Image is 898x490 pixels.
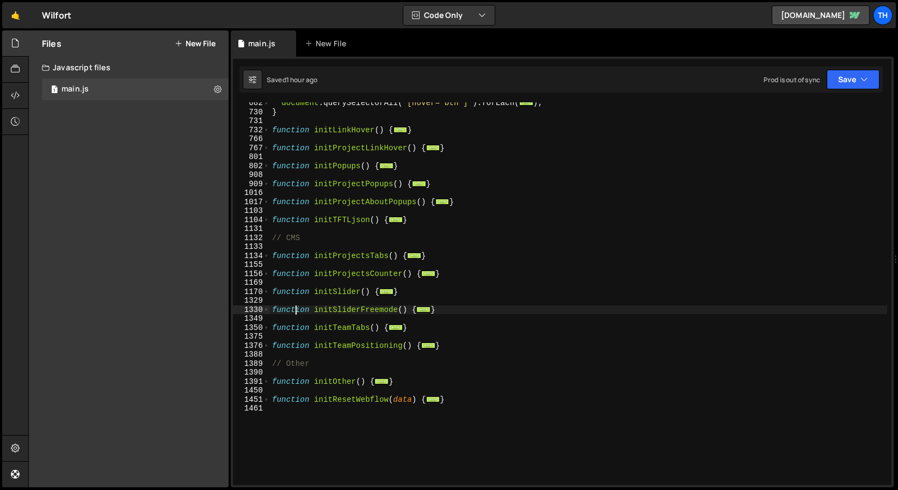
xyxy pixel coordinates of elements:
button: Code Only [403,5,495,25]
div: 1 hour ago [286,75,318,84]
div: 1170 [233,287,270,297]
div: 1388 [233,350,270,359]
span: ... [426,396,440,402]
h2: Files [42,38,61,50]
div: 801 [233,152,270,162]
div: 1330 [233,305,270,315]
div: 1376 [233,341,270,351]
span: ... [412,180,426,186]
button: New File [175,39,216,48]
div: 730 [233,108,270,117]
div: Javascript files [29,57,229,78]
div: 731 [233,117,270,126]
div: 1016 [233,188,270,198]
span: ... [407,252,421,258]
div: 16468/44594.js [42,78,229,100]
div: 1349 [233,314,270,323]
div: Prod is out of sync [764,75,820,84]
div: 1131 [233,224,270,234]
a: 🤙 [2,2,29,28]
div: 732 [233,126,270,135]
span: ... [416,306,430,312]
span: ... [519,100,533,106]
div: main.js [61,84,89,94]
button: Save [827,70,879,89]
div: 1017 [233,198,270,207]
div: 682 [233,99,270,108]
div: 1103 [233,206,270,216]
div: 1132 [233,234,270,243]
span: ... [374,378,389,384]
span: ... [393,126,408,132]
div: 1461 [233,404,270,413]
div: 1391 [233,377,270,387]
div: 767 [233,144,270,153]
div: 1350 [233,323,270,333]
span: ... [421,342,435,348]
span: ... [421,270,435,276]
div: 1451 [233,395,270,405]
div: 1155 [233,260,270,269]
span: ... [426,144,440,150]
span: ... [379,162,393,168]
div: 1375 [233,332,270,341]
div: 1156 [233,269,270,279]
span: ... [435,198,450,204]
span: ... [389,324,403,330]
div: 1104 [233,216,270,225]
div: 909 [233,180,270,189]
span: ... [389,216,403,222]
a: [DOMAIN_NAME] [772,5,870,25]
div: Saved [267,75,317,84]
div: New File [305,38,350,49]
a: Th [873,5,893,25]
span: ... [379,288,393,294]
div: 1133 [233,242,270,252]
div: 908 [233,170,270,180]
div: 1390 [233,368,270,377]
div: 1389 [233,359,270,369]
div: 766 [233,134,270,144]
div: 1134 [233,252,270,261]
div: 802 [233,162,270,171]
div: 1169 [233,278,270,287]
div: 1329 [233,296,270,305]
div: 1450 [233,386,270,395]
div: Wilfort [42,9,71,22]
div: main.js [248,38,275,49]
span: 1 [51,86,58,95]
